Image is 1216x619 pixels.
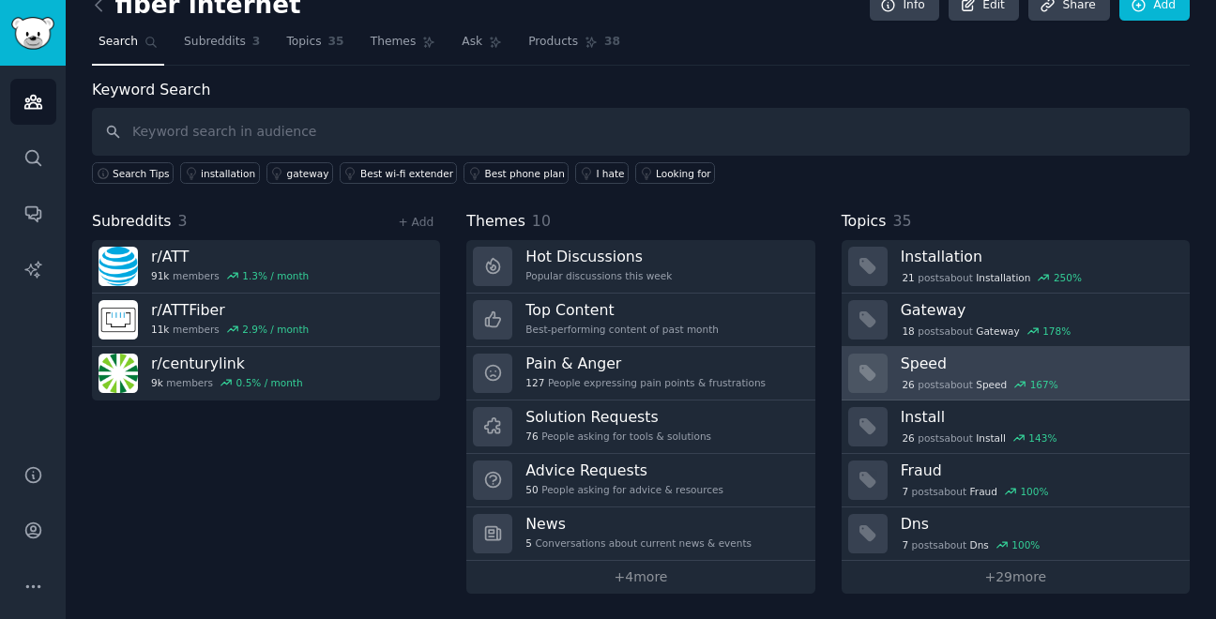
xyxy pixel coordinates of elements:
a: Dns7postsaboutDns100% [842,507,1190,561]
span: 38 [604,34,620,51]
button: Search Tips [92,162,174,184]
span: 91k [151,269,169,282]
div: members [151,323,309,336]
span: 35 [892,212,911,230]
div: post s about [901,430,1058,446]
a: Advice Requests50People asking for advice & resources [466,454,814,507]
div: Best phone plan [484,167,564,180]
div: 167 % [1030,378,1058,391]
span: 50 [525,483,538,496]
div: 178 % [1042,325,1071,338]
img: ATT [99,247,138,286]
img: GummySearch logo [11,17,54,50]
a: Top ContentBest-performing content of past month [466,294,814,347]
span: Subreddits [92,210,172,234]
span: 26 [902,431,914,445]
div: members [151,376,303,389]
a: + Add [398,216,433,229]
div: 2.9 % / month [242,323,309,336]
h3: Speed [901,354,1177,373]
span: Fraud [970,485,997,498]
h3: Fraud [901,460,1177,480]
span: Themes [371,34,417,51]
a: Pain & Anger127People expressing pain points & frustrations [466,347,814,400]
span: 76 [525,430,538,443]
div: Best wi-fi extender [360,167,453,180]
div: 1.3 % / month [242,269,309,282]
div: 100 % [1020,485,1048,498]
span: Ask [462,34,482,51]
span: 5 [525,536,532,550]
div: People asking for advice & resources [525,483,723,496]
h3: Advice Requests [525,460,723,480]
h3: Top Content [525,300,719,320]
a: Ask [455,27,509,66]
div: 143 % [1028,431,1056,445]
a: Hot DiscussionsPopular discussions this week [466,240,814,294]
a: Installation21postsaboutInstallation250% [842,240,1190,294]
span: 21 [902,271,914,284]
span: Topics [286,34,321,51]
a: Best wi-fi extender [340,162,458,184]
input: Keyword search in audience [92,108,1190,156]
div: post s about [901,323,1072,340]
a: News5Conversations about current news & events [466,507,814,561]
a: Search [92,27,164,66]
span: Themes [466,210,525,234]
a: Best phone plan [464,162,569,184]
a: Solution Requests76People asking for tools & solutions [466,400,814,454]
a: Topics35 [280,27,350,66]
a: r/ATT91kmembers1.3% / month [92,240,440,294]
a: Fraud7postsaboutFraud100% [842,454,1190,507]
h3: Dns [901,514,1177,534]
div: members [151,269,309,282]
span: Products [528,34,578,51]
div: Conversations about current news & events [525,536,752,550]
a: +29more [842,561,1190,594]
span: Install [976,431,1006,445]
span: Dns [970,538,989,551]
a: installation [180,162,259,184]
div: 250 % [1054,271,1082,284]
div: People expressing pain points & frustrations [525,376,766,389]
h3: r/ centurylink [151,354,303,373]
span: Topics [842,210,887,234]
a: Subreddits3 [177,27,266,66]
img: centurylink [99,354,138,393]
div: installation [201,167,255,180]
img: ATTFiber [99,300,138,340]
a: Install26postsaboutInstall143% [842,400,1190,454]
a: Themes [364,27,443,66]
span: Search Tips [113,167,170,180]
span: Search [99,34,138,51]
a: Speed26postsaboutSpeed167% [842,347,1190,400]
h3: Install [901,407,1177,427]
h3: Pain & Anger [525,354,766,373]
div: I hate [596,167,624,180]
span: 10 [532,212,551,230]
a: r/ATTFiber11kmembers2.9% / month [92,294,440,347]
h3: News [525,514,752,534]
h3: Gateway [901,300,1177,320]
div: Best-performing content of past month [525,323,719,336]
a: Looking for [635,162,715,184]
a: gateway [266,162,333,184]
span: 7 [902,485,908,498]
a: Gateway18postsaboutGateway178% [842,294,1190,347]
label: Keyword Search [92,81,210,98]
div: post s about [901,536,1041,553]
div: People asking for tools & solutions [525,430,711,443]
span: Speed [976,378,1007,391]
h3: Hot Discussions [525,247,672,266]
a: r/centurylink9kmembers0.5% / month [92,347,440,400]
a: I hate [575,162,629,184]
div: 0.5 % / month [236,376,303,389]
div: post s about [901,376,1060,393]
div: post s about [901,483,1051,500]
span: 18 [902,325,914,338]
div: Looking for [656,167,711,180]
h3: r/ ATT [151,247,309,266]
h3: r/ ATTFiber [151,300,309,320]
h3: Installation [901,247,1177,266]
div: post s about [901,269,1084,286]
